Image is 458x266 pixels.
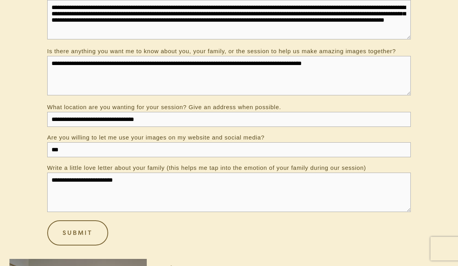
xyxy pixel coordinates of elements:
[47,220,108,246] button: SubmitSubmit
[63,229,92,237] span: Submit
[47,134,265,141] span: Are you willing to let me use your images on my website and social media?
[47,164,366,171] span: Write a little love letter about your family (this helps me tap into the emotion of your family d...
[47,104,281,110] span: What location are you wanting for your session? Give an address when possible.
[47,48,396,54] span: Is there anything you want me to know about you, your family, or the session to help us make amaz...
